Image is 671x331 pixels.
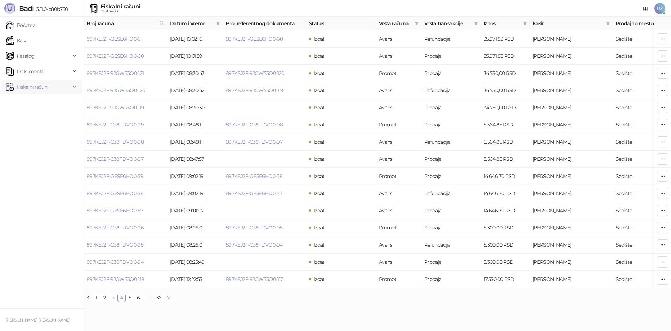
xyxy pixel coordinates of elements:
[84,294,92,302] li: Prethodna strana
[84,82,167,99] td: 897KEJ2F-9JGW75O0-120
[167,48,223,65] td: [DATE] 10:01:59
[167,30,223,48] td: [DATE] 10:02:16
[421,254,481,271] td: Prodaja
[216,21,220,26] span: filter
[87,173,143,179] a: 897KEJ2F-GESE6HO0-59
[167,151,223,168] td: [DATE] 08:47:57
[314,87,325,94] span: Izdat
[530,185,613,202] td: Radmilo Živanović
[167,236,223,254] td: [DATE] 08:26:01
[87,87,145,94] a: 897KEJ2F-9JGW75O0-120
[143,294,154,302] li: Sledećih 5 Strana
[87,36,142,42] a: 897KEJ2F-GESE6HO0-61
[530,254,613,271] td: Radmilo Živanović
[481,65,530,82] td: 34.750,00 RSD
[226,36,283,42] a: 897KEJ2F-GESE6HO0-60
[481,236,530,254] td: 5.300,00 RSD
[87,207,143,214] a: 897KEJ2F-GESE6HO0-57
[93,294,100,302] a: 1
[530,48,613,65] td: Radmilo Živanović
[84,271,167,288] td: 897KEJ2F-9JGW75O0-118
[17,80,48,94] span: Fiskalni računi
[87,53,144,59] a: 897KEJ2F-GESE6HO0-60
[4,3,15,14] img: Logo
[314,70,325,76] span: Izdat
[481,82,530,99] td: 34.750,00 RSD
[126,294,134,302] li: 5
[376,185,421,202] td: Avans
[226,242,283,248] a: 897KEJ2F-C38FDVO0-94
[109,294,117,302] a: 3
[481,99,530,116] td: 34.750,00 RSD
[376,48,421,65] td: Avans
[19,4,34,13] span: Badi
[481,202,530,219] td: 14.646,70 RSD
[421,82,481,99] td: Refundacija
[481,271,530,288] td: 17.550,00 RSD
[376,151,421,168] td: Avans
[87,104,144,111] a: 897KEJ2F-9JGW75O0-119
[17,49,35,63] span: Katalog
[376,236,421,254] td: Avans
[167,65,223,82] td: [DATE] 08:30:43
[376,30,421,48] td: Avans
[421,202,481,219] td: Prodaja
[87,20,157,27] span: Broj računa
[84,202,167,219] td: 897KEJ2F-GESE6HO0-57
[215,18,222,29] span: filter
[481,168,530,185] td: 14.646,70 RSD
[164,294,173,302] li: Sledeća strana
[87,276,144,282] a: 897KEJ2F-9JGW75O0-118
[421,48,481,65] td: Prodaja
[530,30,613,48] td: Radmilo Živanović
[376,254,421,271] td: Avans
[166,296,171,300] span: right
[376,271,421,288] td: Promet
[530,151,613,168] td: Radmilo Živanović
[481,116,530,133] td: 5.564,85 RSD
[523,21,527,26] span: filter
[101,294,109,302] li: 2
[84,168,167,185] td: 897KEJ2F-GESE6HO0-59
[376,65,421,82] td: Promet
[154,294,164,302] a: 36
[314,139,325,145] span: Izdat
[306,17,376,30] th: Status
[167,82,223,99] td: [DATE] 08:30:42
[314,53,325,59] span: Izdat
[474,21,478,26] span: filter
[84,185,167,202] td: 897KEJ2F-GESE6HO0-58
[530,133,613,151] td: Radmilo Živanović
[376,17,421,30] th: Vrsta računa
[530,236,613,254] td: Radmilo Živanović
[484,20,520,27] span: Iznos
[84,151,167,168] td: 897KEJ2F-C38FDVO0-97
[86,296,90,300] span: left
[167,133,223,151] td: [DATE] 08:48:11
[376,168,421,185] td: Promet
[101,4,140,9] div: Fiskalni računi
[87,259,144,265] a: 897KEJ2F-C38FDVO0-94
[521,18,528,29] span: filter
[314,104,325,111] span: Izdat
[87,190,143,196] a: 897KEJ2F-GESE6HO0-58
[226,225,282,231] a: 897KEJ2F-C38FDVO0-95
[530,99,613,116] td: Radmilo Živanović
[376,202,421,219] td: Avans
[376,116,421,133] td: Promet
[226,70,284,76] a: 897KEJ2F-9JGW75O0-120
[167,116,223,133] td: [DATE] 08:48:11
[226,87,283,94] a: 897KEJ2F-9JGW75O0-119
[481,48,530,65] td: 35.971,83 RSD
[314,36,325,42] span: Izdat
[84,30,167,48] td: 897KEJ2F-GESE6HO0-61
[481,151,530,168] td: 5.564,85 RSD
[421,236,481,254] td: Refundacija
[530,17,613,30] th: Kasir
[414,21,419,26] span: filter
[84,48,167,65] td: 897KEJ2F-GESE6HO0-60
[530,271,613,288] td: Radmilo Živanović
[530,168,613,185] td: Radmilo Živanović
[84,236,167,254] td: 897KEJ2F-C38FDVO0-95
